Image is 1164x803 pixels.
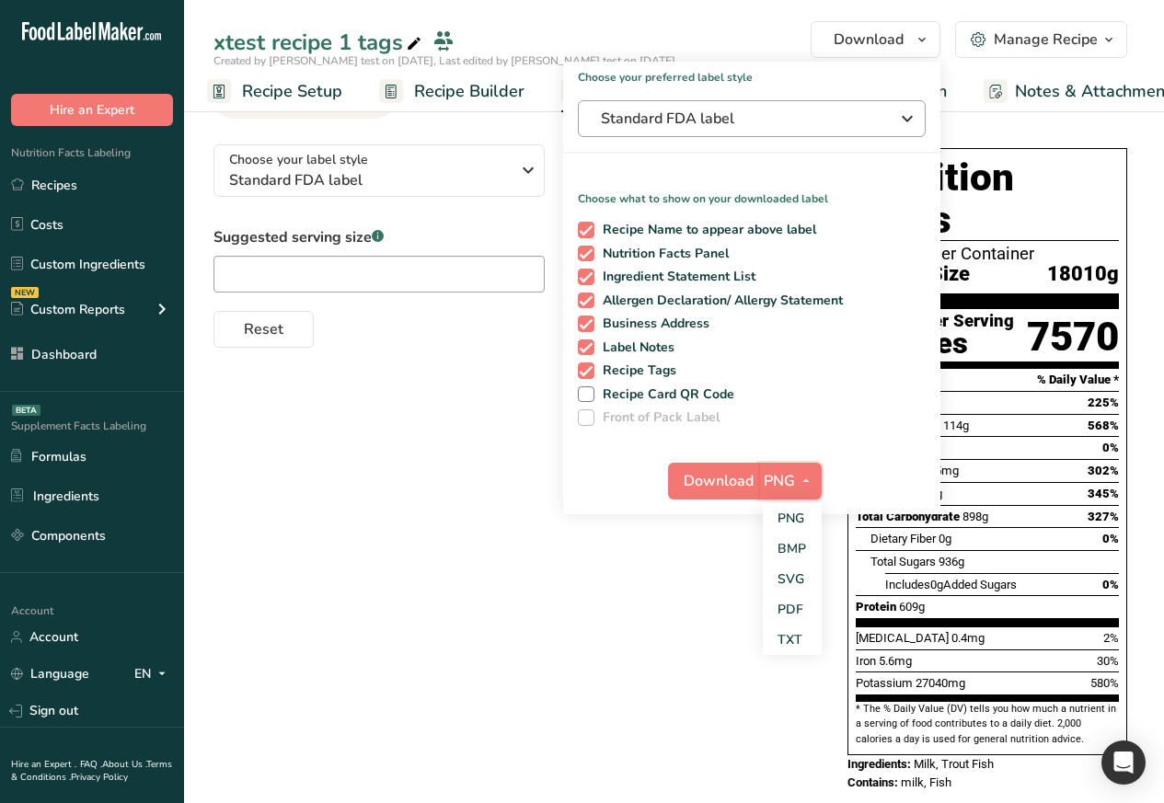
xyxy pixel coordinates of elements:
[856,245,1119,263] div: 1 Serving Per Container
[763,625,822,655] a: TXT
[856,702,1119,747] section: * The % Daily Value (DV) tells you how much a nutrient in a serving of food contributes to a dail...
[870,555,936,568] span: Total Sugars
[856,156,1119,241] h1: Nutrition Facts
[763,503,822,533] a: PNG
[102,758,146,771] a: About Us .
[899,600,925,614] span: 609g
[764,470,795,492] span: PNG
[594,293,844,309] span: Allergen Declaration/ Allergy Statement
[763,594,822,625] a: PDF
[939,532,951,545] span: 0g
[811,21,940,58] button: Download
[758,463,822,499] button: PNG
[578,100,926,137] button: Standard FDA label
[870,532,936,545] span: Dietary Fiber
[594,409,720,426] span: Front of Pack Label
[856,369,1119,391] section: % Daily Value *
[11,758,172,784] a: Terms & Conditions .
[1088,396,1119,409] span: 225%
[994,29,1098,51] div: Manage Recipe
[668,463,758,499] button: Download
[856,654,876,668] span: Iron
[12,405,40,416] div: BETA
[856,600,896,614] span: Protein
[11,287,39,298] div: NEW
[242,79,342,104] span: Recipe Setup
[1088,419,1119,432] span: 568%
[879,654,912,668] span: 5.6mg
[1102,441,1119,454] span: 0%
[11,758,76,771] a: Hire an Expert .
[594,386,735,403] span: Recipe Card QR Code
[856,676,913,690] span: Potassium
[856,631,949,645] span: [MEDICAL_DATA]
[847,757,911,771] span: Ingredients:
[1088,464,1119,477] span: 302%
[563,176,940,207] p: Choose what to show on your downloaded label
[594,362,677,379] span: Recipe Tags
[1101,740,1146,785] div: Open Intercom Messenger
[1088,487,1119,500] span: 345%
[914,757,994,771] span: Milk, Trout Fish
[885,578,1017,591] span: Includes Added Sugars
[1047,263,1119,286] span: 18010g
[684,470,754,492] span: Download
[213,53,675,68] span: Created by [PERSON_NAME] test on [DATE], Last edited by [PERSON_NAME] test on [DATE]
[80,758,102,771] a: FAQ .
[763,564,822,594] a: SVG
[1027,313,1119,361] div: 7570
[561,69,721,113] a: Customize Label
[1103,631,1119,645] span: 2%
[1088,510,1119,523] span: 327%
[213,144,545,197] button: Choose your label style Standard FDA label
[229,150,368,169] span: Choose your label style
[594,315,710,332] span: Business Address
[229,169,510,191] span: Standard FDA label
[213,26,425,59] div: xtest recipe 1 tags
[939,555,964,568] span: 936g
[244,318,283,340] span: Reset
[1097,654,1119,668] span: 30%
[834,29,904,51] span: Download
[414,79,524,104] span: Recipe Builder
[1102,532,1119,545] span: 0%
[601,108,877,130] span: Standard FDA label
[763,533,822,564] a: BMP
[11,300,125,319] div: Custom Reports
[930,578,943,591] span: 0g
[943,419,969,432] span: 114g
[901,775,951,789] span: milk, Fish
[71,771,128,784] a: Privacy Policy
[207,71,342,112] a: Recipe Setup
[856,510,960,523] span: Total Carbohydrate
[11,94,173,126] button: Hire an Expert
[951,631,985,645] span: 0.4mg
[916,676,965,690] span: 27040mg
[847,775,898,789] span: Contains:
[563,62,940,86] h1: Choose your preferred label style
[594,222,817,238] span: Recipe Name to appear above label
[594,269,756,285] span: Ingredient Statement List
[594,339,675,356] span: Label Notes
[594,246,730,262] span: Nutrition Facts Panel
[955,21,1127,58] button: Manage Recipe
[962,510,988,523] span: 898g
[11,658,89,690] a: Language
[379,71,524,112] a: Recipe Builder
[1090,676,1119,690] span: 580%
[134,663,173,685] div: EN
[1102,578,1119,591] span: 0%
[213,311,314,348] button: Reset
[213,226,545,248] label: Suggested serving size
